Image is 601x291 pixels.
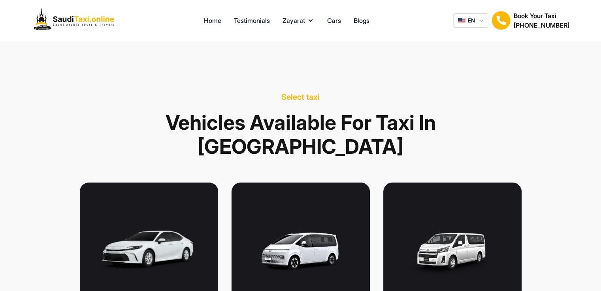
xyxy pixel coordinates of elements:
img: Book Your Taxi [492,11,511,30]
img: Staria 7 Seater-profile [255,225,346,276]
a: Testimonials [234,16,270,25]
a: Cars [327,16,341,25]
button: EN [453,13,488,28]
span: EN [468,17,475,24]
img: Camry 4 Seater-profile [99,225,198,276]
a: Home [204,16,221,25]
h1: Vehicles Available For Taxi In [GEOGRAPHIC_DATA] [162,106,439,163]
img: Hiace 10 Seater-profile [406,225,498,276]
p: Select taxi [79,91,522,103]
h2: [PHONE_NUMBER] [514,21,569,30]
a: Blogs [354,16,369,25]
button: Zayarat [283,16,315,25]
h1: Book Your Taxi [514,11,569,21]
div: Book Your Taxi [514,11,569,30]
img: Logo [32,6,120,35]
